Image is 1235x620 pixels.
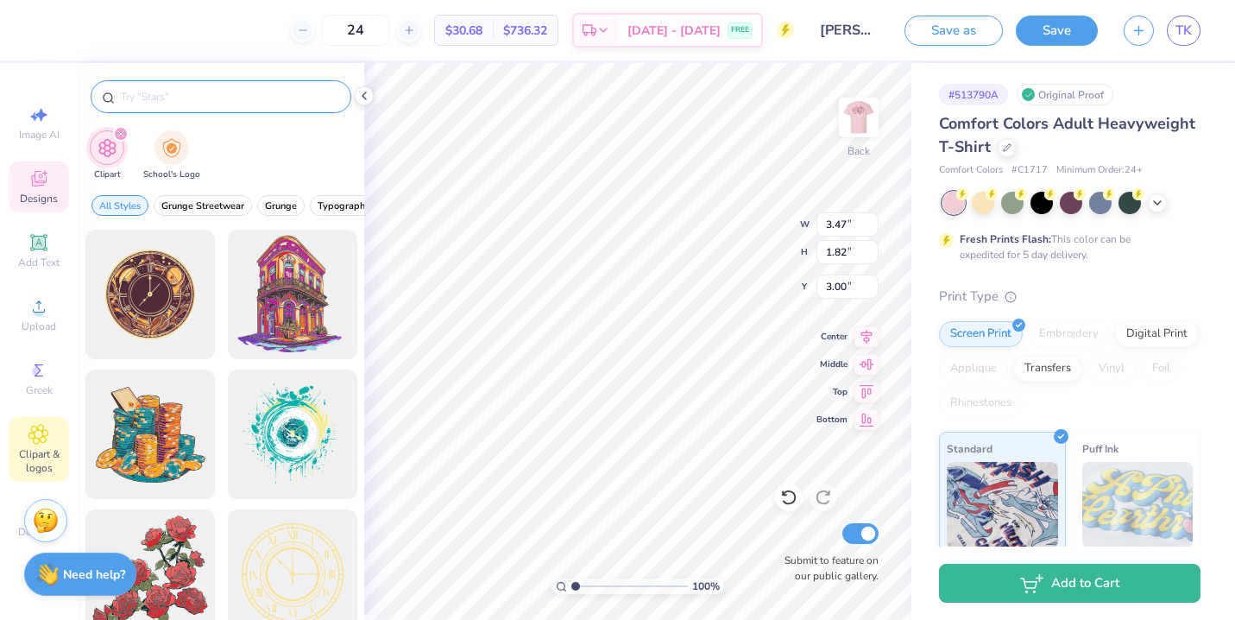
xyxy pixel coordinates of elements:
div: Rhinestones [939,390,1023,416]
span: Minimum Order: 24 + [1056,163,1143,178]
button: filter button [91,195,148,216]
div: # 513790A [939,84,1008,105]
span: Greek [26,383,53,397]
img: Puff Ink [1082,462,1194,548]
button: filter button [90,130,124,181]
div: Applique [939,356,1008,382]
div: Embroidery [1028,321,1110,347]
span: Clipart [94,168,121,181]
span: Middle [816,358,847,370]
span: Designs [20,192,58,206]
img: School's Logo Image [162,138,181,158]
span: Comfort Colors [939,163,1003,178]
span: Top [816,386,847,398]
input: Try "Stars" [119,88,340,105]
label: Submit to feature on our public gallery. [775,553,879,584]
img: Back [841,100,876,135]
div: This color can be expedited for 5 day delivery. [960,231,1172,263]
input: Untitled Design [807,13,892,47]
span: 100 % [692,579,720,594]
span: $736.32 [503,22,547,40]
img: Standard [947,462,1058,548]
button: filter button [143,130,200,181]
div: Transfers [1013,356,1082,382]
button: Save [1016,16,1098,46]
a: TK [1167,16,1200,46]
div: Screen Print [939,321,1023,347]
span: Typography [318,199,370,212]
button: filter button [310,195,378,216]
div: Vinyl [1087,356,1136,382]
button: filter button [154,195,252,216]
span: Clipart & logos [9,447,69,475]
span: Comfort Colors Adult Heavyweight T-Shirt [939,113,1195,157]
span: [DATE] - [DATE] [627,22,721,40]
span: Center [816,331,847,343]
strong: Need help? [63,566,125,583]
span: Puff Ink [1082,440,1118,458]
div: Back [847,143,870,159]
span: TK [1175,21,1192,41]
span: School's Logo [143,168,200,181]
input: – – [322,15,389,46]
span: Add Text [18,256,60,269]
span: Decorate [18,525,60,539]
span: Upload [22,319,56,333]
div: Foil [1141,356,1181,382]
span: $30.68 [445,22,482,40]
button: filter button [257,195,305,216]
span: # C1717 [1011,163,1048,178]
span: Standard [947,440,992,458]
div: Print Type [939,287,1200,307]
img: Clipart Image [98,138,117,158]
div: filter for School's Logo [143,130,200,181]
span: All Styles [99,199,141,212]
span: Grunge [265,199,297,212]
div: filter for Clipart [90,130,124,181]
span: Grunge Streetwear [161,199,244,212]
strong: Fresh Prints Flash: [960,232,1051,246]
span: Image AI [19,128,60,142]
button: Save as [904,16,1003,46]
div: Original Proof [1017,84,1113,105]
span: Bottom [816,414,847,426]
button: Add to Cart [939,564,1200,603]
span: FREE [731,24,749,36]
div: Digital Print [1115,321,1199,347]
